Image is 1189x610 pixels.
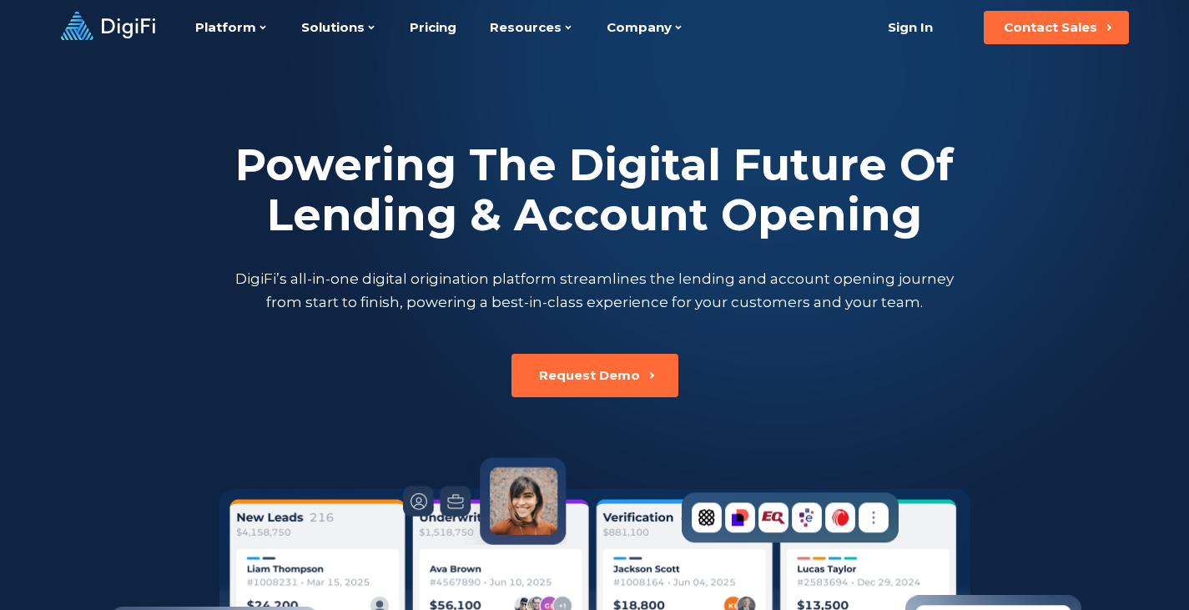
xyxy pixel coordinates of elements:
[232,140,958,240] h2: Powering The Digital Future Of Lending & Account Opening
[232,267,958,314] p: DigiFi’s all-in-one digital origination platform streamlines the lending and account opening jour...
[1004,19,1097,36] div: Contact Sales
[539,367,640,384] div: Request Demo
[984,11,1129,44] button: Contact Sales
[868,11,954,44] a: Sign In
[511,354,678,397] button: Request Demo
